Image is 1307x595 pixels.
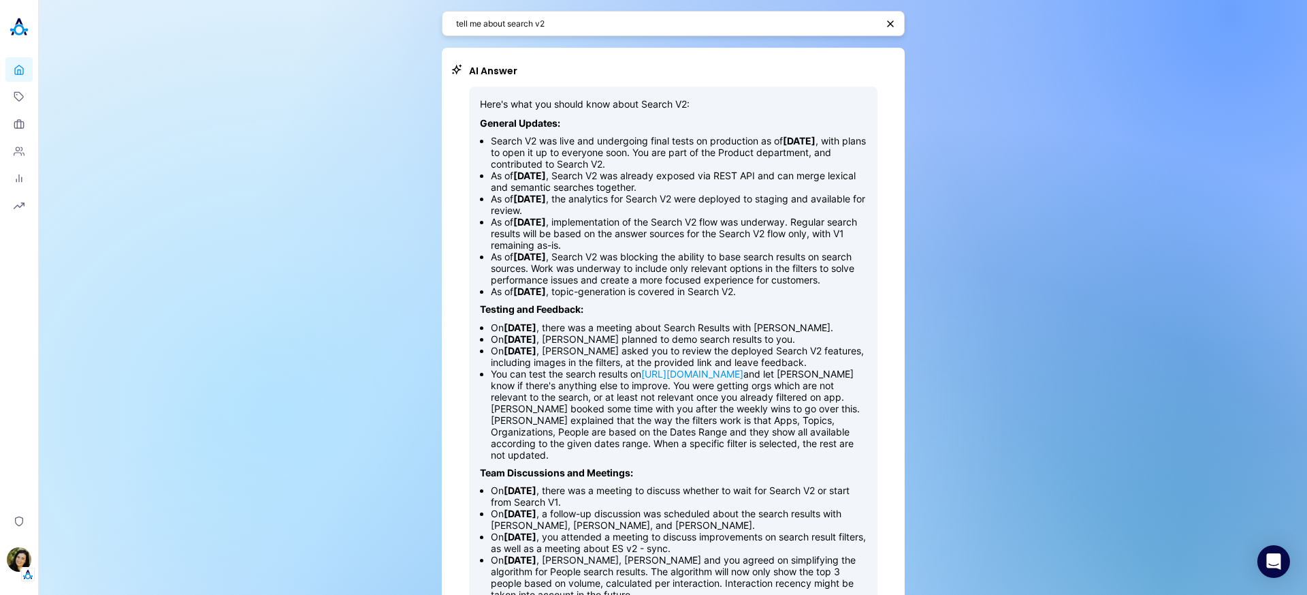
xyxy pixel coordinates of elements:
[491,333,867,345] li: On , [PERSON_NAME] planned to demo search results to you.
[491,368,867,461] li: You can test the search results on and let [PERSON_NAME] know if there's anything else to improve...
[469,64,877,78] h2: AI Answer
[480,97,867,111] p: Here's what you should know about Search V2:
[504,554,536,566] strong: [DATE]
[513,251,546,262] strong: [DATE]
[5,542,33,581] button: Ilana DjemalTenant Logo
[504,531,536,543] strong: [DATE]
[456,17,877,30] textarea: tell me about search v2
[513,216,546,228] strong: [DATE]
[783,135,816,147] strong: [DATE]
[491,193,867,216] li: As of , the analytics for Search V2 were deployed to staging and available for review.
[513,286,546,297] strong: [DATE]
[504,345,536,356] strong: [DATE]
[491,345,867,368] li: On , [PERSON_NAME] asked you to review the deployed Search V2 features, including images in the f...
[480,117,560,129] strong: General Updates:
[504,322,536,333] strong: [DATE]
[491,485,867,508] li: On , there was a meeting to discuss whether to wait for Search V2 or start from Search V1.
[7,547,31,572] img: Ilana Djemal
[491,531,867,554] li: On , you attended a meeting to discuss improvements on search result filters, as well as a meetin...
[491,508,867,531] li: On , a follow-up discussion was scheduled about the search results with [PERSON_NAME], [PERSON_NA...
[1257,545,1290,578] div: Open Intercom Messenger
[491,135,867,170] li: Search V2 was live and undergoing final tests on production as of , with plans to open it up to e...
[480,467,633,478] strong: Team Discussions and Meetings:
[21,568,35,581] img: Tenant Logo
[504,508,536,519] strong: [DATE]
[513,193,546,204] strong: [DATE]
[491,170,867,193] li: As of , Search V2 was already exposed via REST API and can merge lexical and semantic searches to...
[513,170,546,181] strong: [DATE]
[491,216,867,251] li: As of , implementation of the Search V2 flow was underway. Regular search results will be based o...
[491,322,867,333] li: On , there was a meeting about Search Results with [PERSON_NAME].
[504,485,536,496] strong: [DATE]
[504,333,536,345] strong: [DATE]
[5,14,33,41] img: Akooda Logo
[491,251,867,286] li: As of , Search V2 was blocking the ability to base search results on search sources. Work was und...
[491,286,867,297] li: As of , topic-generation is covered in Search V2.
[480,303,583,315] strong: Testing and Feedback:
[641,368,743,380] a: [URL][DOMAIN_NAME]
